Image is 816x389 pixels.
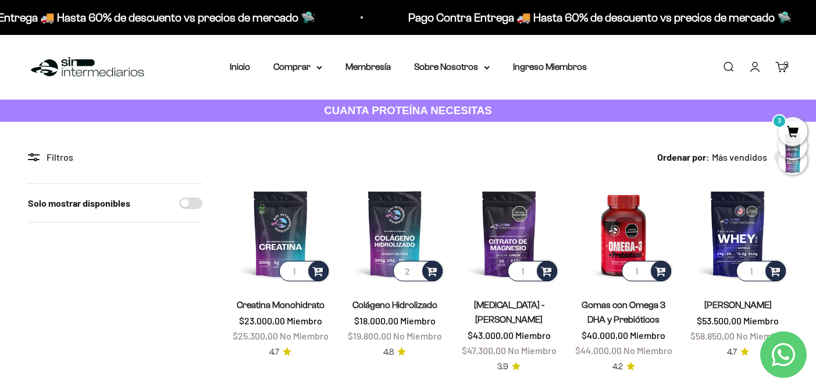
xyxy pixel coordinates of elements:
span: Miembro [630,330,665,341]
span: No Miembro [393,330,442,341]
div: Filtros [28,150,202,165]
span: $43.000,00 [468,330,514,341]
span: $25.300,00 [233,330,278,341]
span: No Miembro [280,330,329,341]
span: No Miembro [508,345,557,356]
mark: 3 [772,114,786,128]
a: Membresía [345,62,391,72]
span: 4.8 [383,346,394,359]
a: 3 [778,126,807,139]
span: Miembro [515,330,551,341]
a: 3 [775,61,788,73]
span: No Miembro [736,330,785,341]
span: Más vendidos [712,150,767,165]
span: $40.000,00 [582,330,628,341]
button: Más vendidos [712,150,788,165]
span: Ordenar por: [657,150,710,165]
label: Solo mostrar disponibles [28,196,130,211]
a: 4.24.2 de 5.0 estrellas [612,360,635,373]
a: 3.93.9 de 5.0 estrellas [497,360,521,373]
span: $23.000,00 [239,315,285,326]
div: 3 [783,58,789,73]
a: 4.74.7 de 5.0 estrellas [269,346,291,359]
a: [MEDICAL_DATA] - [PERSON_NAME] [474,300,544,324]
span: No Miembro [623,345,672,356]
span: $53.500,00 [697,315,742,326]
a: 4.74.7 de 5.0 estrellas [727,346,749,359]
p: Pago Contra Entrega 🚚 Hasta 60% de descuento vs precios de mercado 🛸 [405,8,788,27]
a: Inicio [230,62,250,72]
span: Miembro [287,315,322,326]
a: Creatina Monohidrato [237,300,325,310]
span: $44.000,00 [575,345,622,356]
span: Miembro [743,315,779,326]
span: 4.2 [612,360,623,373]
span: $19.800,00 [348,330,391,341]
a: Colágeno Hidrolizado [352,300,437,310]
span: 4.7 [727,346,737,359]
summary: Sobre Nosotros [414,59,490,75]
a: [PERSON_NAME] [704,300,772,310]
span: $18.000,00 [354,315,398,326]
span: 4.7 [269,346,279,359]
strong: CUANTA PROTEÍNA NECESITAS [324,104,492,116]
a: Gomas con Omega 3 DHA y Prebióticos [582,300,665,324]
span: 3.9 [497,360,508,373]
summary: Comprar [273,59,322,75]
span: Miembro [400,315,436,326]
a: Ingreso Miembros [513,62,587,72]
a: 4.84.8 de 5.0 estrellas [383,346,406,359]
span: $47.300,00 [462,345,506,356]
span: $58.850,00 [690,330,735,341]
